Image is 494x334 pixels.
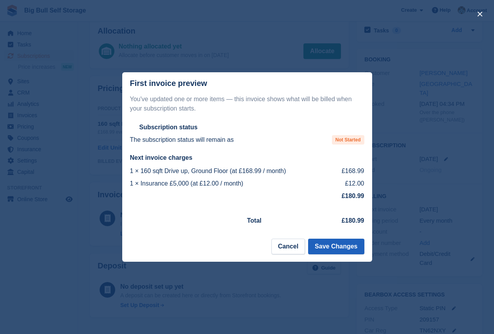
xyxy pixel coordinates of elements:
[342,217,364,224] strong: £180.99
[271,239,305,254] button: Cancel
[130,177,335,190] td: 1 × Insurance £5,000 (at £12.00 / month)
[130,79,207,88] p: First invoice preview
[130,135,234,145] p: The subscription status will remain as
[130,165,335,177] td: 1 × 160 sqft Drive up, Ground Floor (at £168.99 / month)
[130,154,364,162] h2: Next invoice charges
[247,217,262,224] strong: Total
[308,239,364,254] button: Save Changes
[335,177,364,190] td: £12.00
[335,165,364,177] td: £168.99
[342,193,364,199] strong: £180.99
[130,95,364,113] p: You've updated one or more items — this invoice shows what will be billed when your subscription ...
[474,8,486,20] button: close
[139,123,198,131] h2: Subscription status
[332,135,364,145] span: Not Started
